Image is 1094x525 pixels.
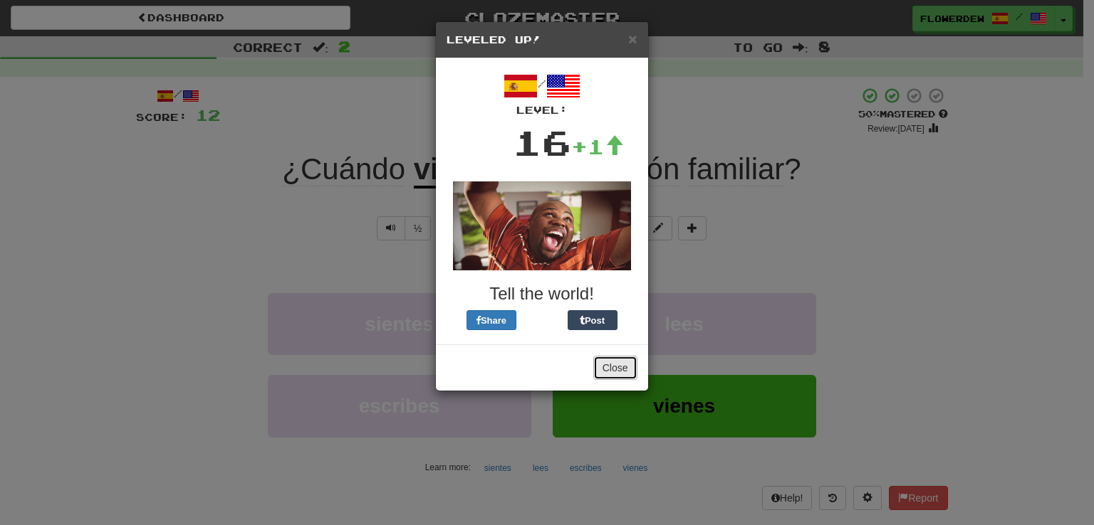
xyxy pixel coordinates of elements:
[447,69,637,117] div: /
[453,181,631,270] img: anon-dude-dancing-749b357b783eda7f85c51e4a2e1ee5269fc79fcf7d6b6aa88849e9eb2203d151.gif
[571,132,624,161] div: +1
[447,33,637,47] h5: Leveled Up!
[516,310,568,330] iframe: X Post Button
[593,356,637,380] button: Close
[447,103,637,117] div: Level:
[447,285,637,303] h3: Tell the world!
[628,31,637,47] span: ×
[467,310,516,330] button: Share
[568,310,618,330] button: Post
[513,117,571,167] div: 16
[628,31,637,46] button: Close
